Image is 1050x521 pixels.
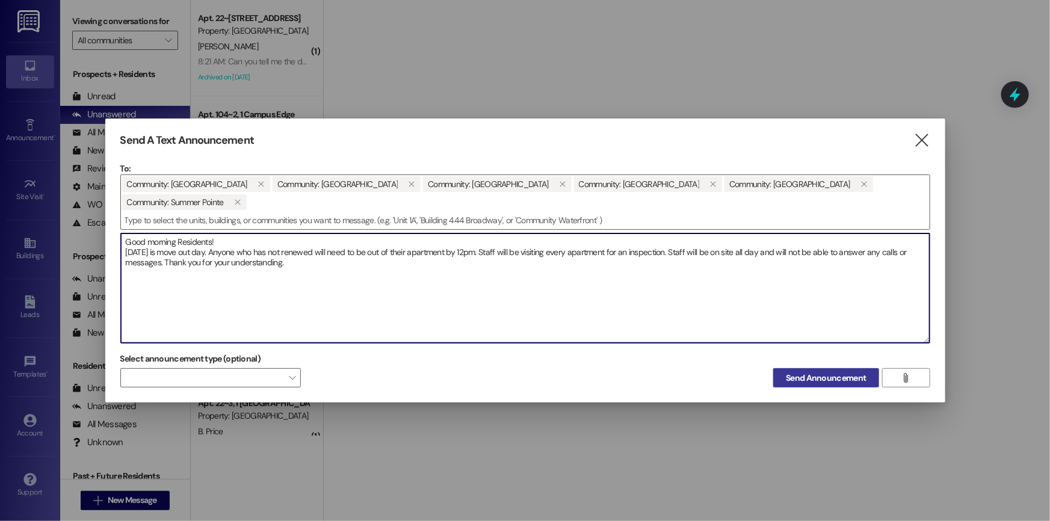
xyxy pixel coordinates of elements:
[258,179,264,189] i: 
[121,233,930,343] textarea: Good morning Residents! [DATE] is move out day. Anyone who has not renewed will need to be out of...
[252,176,270,192] button: Community: Campus Edge
[554,176,572,192] button: Community: Center Pointe
[709,179,716,189] i: 
[120,350,261,368] label: Select announcement type (optional)
[428,176,548,192] span: Community: Center Pointe
[579,176,699,192] span: Community: East Pointe
[559,179,566,189] i: 
[120,134,254,147] h3: Send A Text Announcement
[786,372,866,384] span: Send Announcement
[277,176,398,192] span: Community: Campus Way
[121,211,930,229] input: Type to select the units, buildings, or communities you want to message. (e.g. 'Unit 1A', 'Buildi...
[773,368,879,387] button: Send Announcement
[729,176,850,192] span: Community: South Pointe
[229,194,247,210] button: Community: Summer Pointe
[409,179,415,189] i: 
[127,176,247,192] span: Community: Campus Edge
[704,176,722,192] button: Community: East Pointe
[901,373,910,383] i: 
[234,197,241,207] i: 
[120,162,930,174] p: To:
[120,233,930,344] div: Good morning Residents! [DATE] is move out day. Anyone who has not renewed will need to be out of...
[855,176,873,192] button: Community: South Pointe
[860,179,867,189] i: 
[403,176,421,192] button: Community: Campus Way
[127,194,224,210] span: Community: Summer Pointe
[914,134,930,147] i: 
